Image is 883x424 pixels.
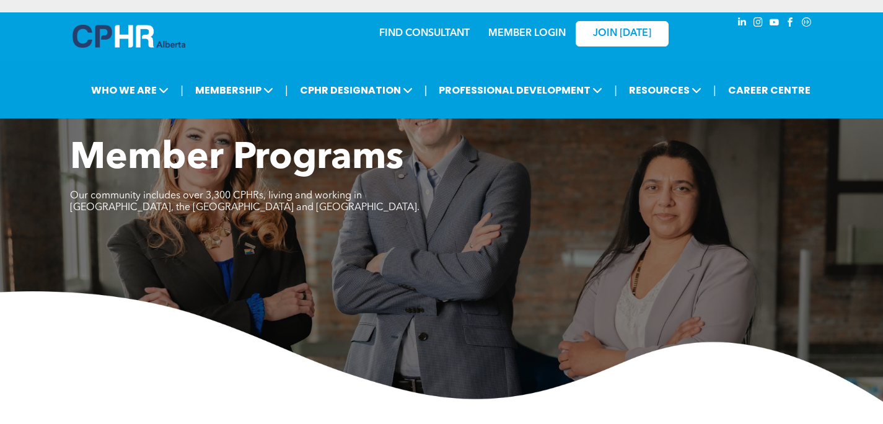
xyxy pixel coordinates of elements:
[752,15,765,32] a: instagram
[70,140,403,177] span: Member Programs
[379,29,470,38] a: FIND CONSULTANT
[296,79,416,102] span: CPHR DESIGNATION
[488,29,566,38] a: MEMBER LOGIN
[713,77,716,103] li: |
[87,79,172,102] span: WHO WE ARE
[191,79,277,102] span: MEMBERSHIP
[625,79,705,102] span: RESOURCES
[576,21,669,46] a: JOIN [DATE]
[435,79,606,102] span: PROFESSIONAL DEVELOPMENT
[768,15,781,32] a: youtube
[72,25,185,48] img: A blue and white logo for cp alberta
[70,191,420,213] span: Our community includes over 3,300 CPHRs, living and working in [GEOGRAPHIC_DATA], the [GEOGRAPHIC...
[784,15,797,32] a: facebook
[593,28,651,40] span: JOIN [DATE]
[424,77,428,103] li: |
[285,77,288,103] li: |
[800,15,814,32] a: Social network
[736,15,749,32] a: linkedin
[180,77,183,103] li: |
[614,77,617,103] li: |
[724,79,814,102] a: CAREER CENTRE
